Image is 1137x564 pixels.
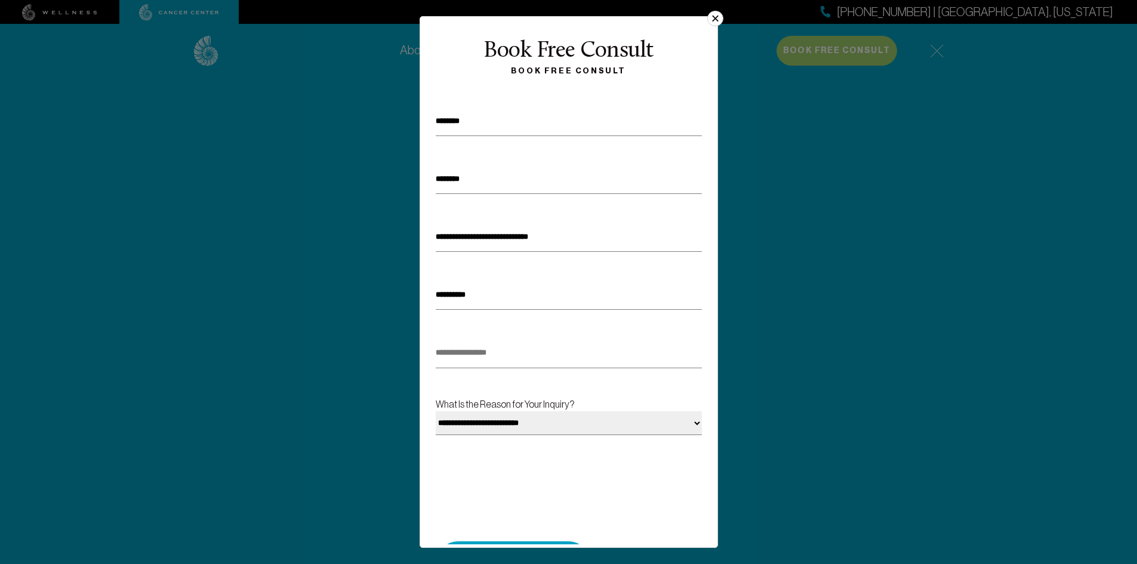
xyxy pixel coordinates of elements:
div: Book Free Consult [433,39,705,64]
div: Book Free Consult [433,64,705,78]
select: What Is the Reason for Your Inquiry? [436,411,702,435]
iframe: Widget containing checkbox for hCaptcha security challenge [436,464,616,509]
label: What Is the Reason for Your Inquiry? [436,397,702,454]
button: × [707,11,723,26]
